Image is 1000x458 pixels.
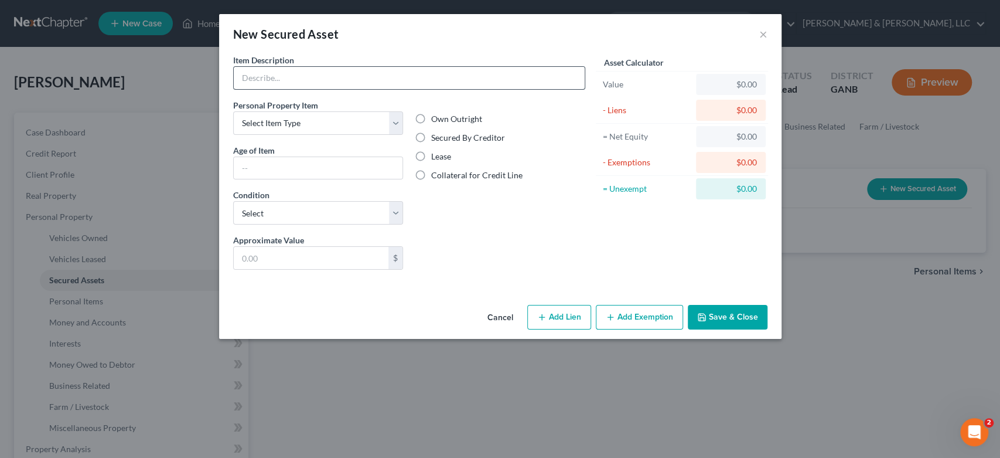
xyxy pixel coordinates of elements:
[603,104,691,116] div: - Liens
[233,189,269,201] label: Condition
[603,79,691,90] div: Value
[478,306,523,330] button: Cancel
[431,113,482,125] label: Own Outright
[233,26,339,42] div: New Secured Asset
[603,183,691,195] div: = Unexempt
[431,169,523,181] label: Collateral for Credit Line
[431,151,451,162] label: Lease
[233,55,294,65] span: Item Description
[234,67,585,89] input: Describe...
[705,79,756,90] div: $0.00
[759,27,767,41] button: ×
[705,131,756,143] div: $0.00
[603,157,691,168] div: - Exemptions
[234,157,403,179] input: --
[960,418,988,446] iframe: Intercom live chat
[688,305,767,330] button: Save & Close
[233,144,275,157] label: Age of Item
[604,56,664,69] label: Asset Calculator
[984,418,994,428] span: 2
[234,247,389,269] input: 0.00
[603,131,691,143] div: = Net Equity
[705,183,756,195] div: $0.00
[388,247,402,269] div: $
[233,235,304,245] span: Approximate Value
[705,104,756,116] div: $0.00
[431,132,505,144] label: Secured By Creditor
[527,305,591,330] button: Add Lien
[233,99,318,111] label: Personal Property Item
[705,157,756,168] div: $0.00
[596,305,683,330] button: Add Exemption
